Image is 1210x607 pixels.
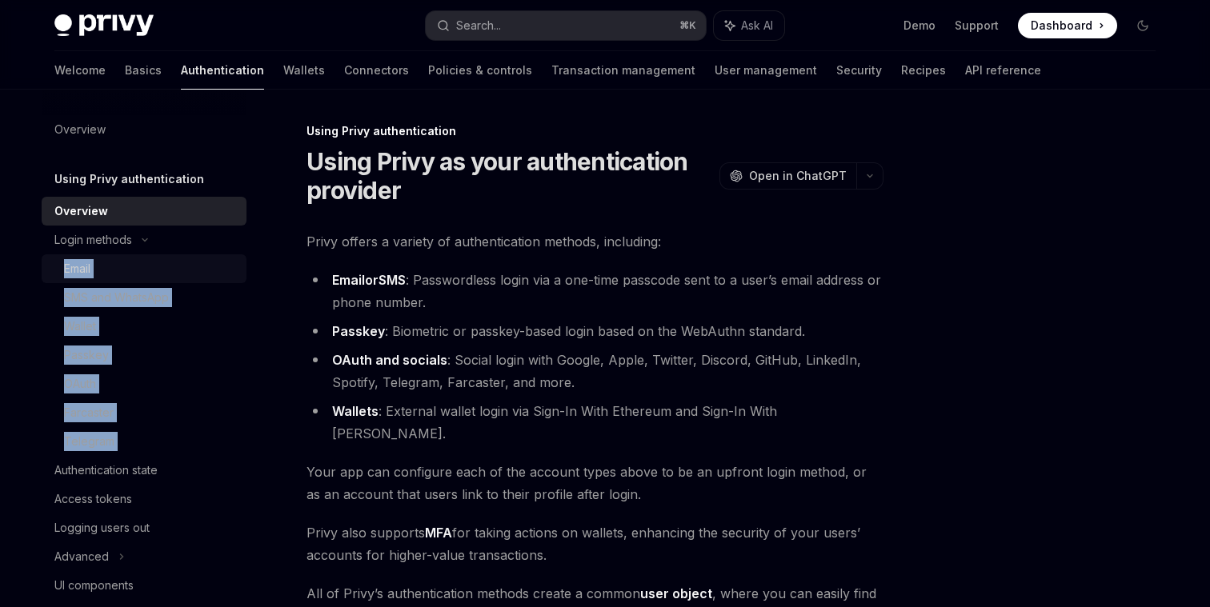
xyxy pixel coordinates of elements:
[332,323,385,340] a: Passkey
[54,489,132,509] div: Access tokens
[379,272,406,289] a: SMS
[42,571,246,600] a: UI components
[125,51,162,90] a: Basics
[42,254,246,283] a: Email
[64,259,90,278] div: Email
[332,272,406,289] strong: or
[307,123,883,139] div: Using Privy authentication
[64,345,109,365] div: Passkey
[426,11,706,40] button: Search...⌘K
[719,162,856,190] button: Open in ChatGPT
[54,51,106,90] a: Welcome
[307,400,883,445] li: : External wallet login via Sign-In With Ethereum and Sign-In With [PERSON_NAME].
[307,230,883,253] span: Privy offers a variety of authentication methods, including:
[54,230,132,250] div: Login methods
[836,51,882,90] a: Security
[307,320,883,342] li: : Biometric or passkey-based login based on the WebAuthn standard.
[1031,18,1092,34] span: Dashboard
[42,427,246,456] a: Telegram
[54,461,158,480] div: Authentication state
[456,16,501,35] div: Search...
[64,288,169,307] div: SMS and WhatsApp
[307,521,883,566] span: Privy also supports for taking actions on wallets, enhancing the security of your users’ accounts...
[42,456,246,485] a: Authentication state
[42,312,246,341] a: Wallet
[428,51,532,90] a: Policies & controls
[714,11,784,40] button: Ask AI
[307,349,883,393] li: : Social login with Google, Apple, Twitter, Discord, GitHub, LinkedIn, Spotify, Telegram, Farcast...
[679,19,696,32] span: ⌘ K
[64,432,114,451] div: Telegram
[42,283,246,312] a: SMS and WhatsApp
[640,585,712,602] a: user object
[42,341,246,369] a: Passkey
[42,513,246,542] a: Logging users out
[54,170,204,189] h5: Using Privy authentication
[955,18,999,34] a: Support
[901,51,946,90] a: Recipes
[64,374,96,393] div: OAuth
[741,18,773,34] span: Ask AI
[903,18,936,34] a: Demo
[54,576,134,595] div: UI components
[54,202,108,221] div: Overview
[425,525,452,541] a: MFA
[54,120,106,139] div: Overview
[551,51,695,90] a: Transaction management
[42,398,246,427] a: Farcaster
[332,403,379,420] a: Wallets
[307,269,883,313] li: : Passwordless login via a one-time passcode sent to a user’s email address or phone number.
[42,115,246,144] a: Overview
[1130,13,1156,38] button: Toggle dark mode
[715,51,817,90] a: User management
[42,485,246,513] a: Access tokens
[332,352,447,369] a: OAuth and socials
[344,51,409,90] a: Connectors
[42,369,246,398] a: OAuth
[283,51,325,90] a: Wallets
[54,518,150,537] div: Logging users out
[54,547,109,566] div: Advanced
[54,14,154,37] img: dark logo
[64,317,96,336] div: Wallet
[1018,13,1117,38] a: Dashboard
[64,403,114,422] div: Farcaster
[42,197,246,226] a: Overview
[307,147,713,205] h1: Using Privy as your authentication provider
[332,272,365,289] a: Email
[307,461,883,505] span: Your app can configure each of the account types above to be an upfront login method, or as an ac...
[965,51,1041,90] a: API reference
[181,51,264,90] a: Authentication
[749,168,847,184] span: Open in ChatGPT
